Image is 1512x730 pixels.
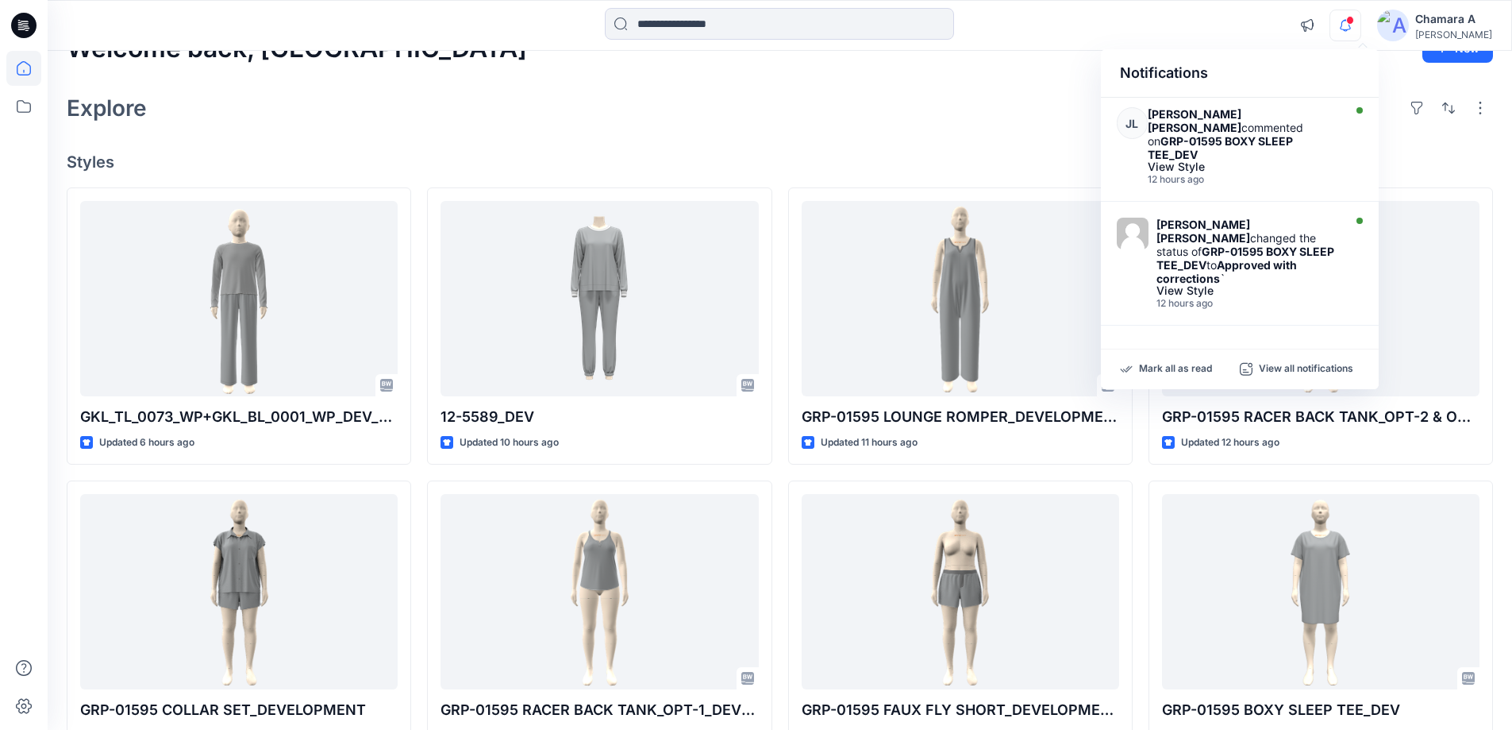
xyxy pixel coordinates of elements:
img: avatar [1377,10,1409,41]
div: View Style [1156,285,1339,296]
p: View all notifications [1259,362,1353,377]
p: Updated 6 hours ago [99,435,194,451]
p: 12-5589_DEV [441,406,758,428]
p: GRP-01595 BOXY SLEEP TEE_DEV [1162,699,1479,721]
div: View Style [1148,161,1338,172]
h2: Explore [67,95,147,121]
a: GRP-01595 COLLAR SET_DEVELOPMENT [80,494,398,690]
div: Notifications [1101,49,1379,98]
strong: [PERSON_NAME] [PERSON_NAME] [1156,218,1250,245]
p: GRP-01595 COLLAR SET_DEVELOPMENT [80,699,398,721]
img: Jessica Lisa [1117,218,1148,249]
p: Updated 11 hours ago [821,435,918,451]
div: changed the status of to ` [1156,218,1339,285]
div: Friday, August 15, 2025 15:36 [1148,174,1338,185]
strong: [PERSON_NAME] [PERSON_NAME] [1148,107,1241,134]
p: GKL_TL_0073_WP+GKL_BL_0001_WP_DEV_REV1 [80,406,398,428]
a: GKL_TL_0073_WP+GKL_BL_0001_WP_DEV_REV1 [80,201,398,397]
strong: Approved with corrections [1156,258,1297,285]
p: Updated 10 hours ago [460,435,559,451]
strong: GRP-01595 BOXY SLEEP TEE_DEV [1148,134,1293,161]
div: commented on [1148,107,1338,161]
div: Chamara A [1415,10,1492,29]
p: GRP-01595 RACER BACK TANK_OPT-2 & OPT-3_DEVELOPMENT [1162,406,1479,428]
h4: Styles [67,153,1493,172]
p: GRP-01595 FAUX FLY SHORT_DEVELOPMENT [802,699,1119,721]
div: [PERSON_NAME] [1415,29,1492,41]
strong: GRP-01595 BOXY SLEEP TEE_DEV [1156,245,1334,272]
p: GRP-01595 LOUNGE ROMPER_DEVELOPMENT [802,406,1119,428]
p: Mark all as read [1139,362,1212,377]
div: JL [1117,107,1148,139]
p: Updated 12 hours ago [1181,435,1279,451]
div: Friday, August 15, 2025 15:35 [1156,298,1339,309]
a: GRP-01595 FAUX FLY SHORT_DEVELOPMENT [802,494,1119,690]
a: 12-5589_DEV [441,201,758,397]
a: GRP-01595 LOUNGE ROMPER_DEVELOPMENT [802,201,1119,397]
a: GRP-01595 RACER BACK TANK_OPT-1_DEVELOPMENT [441,494,758,690]
p: GRP-01595 RACER BACK TANK_OPT-1_DEVELOPMENT [441,699,758,721]
a: GRP-01595 BOXY SLEEP TEE_DEV [1162,494,1479,690]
